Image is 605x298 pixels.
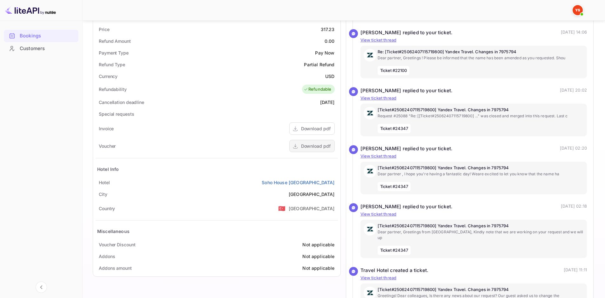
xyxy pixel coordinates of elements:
p: [DATE] 20:02 [560,87,587,94]
div: Payment Type [99,49,129,56]
div: [GEOGRAPHIC_DATA] [289,205,335,212]
div: Invoice [99,125,114,132]
a: Soho House [GEOGRAPHIC_DATA] [262,179,334,186]
div: [PERSON_NAME] replied to your ticket. [360,87,453,94]
div: Currency [99,73,118,80]
div: Not applicable [302,265,334,271]
div: [GEOGRAPHIC_DATA] [289,191,335,198]
a: Bookings [4,30,78,42]
div: Refundability [99,86,127,93]
div: Refund Type [99,61,125,68]
div: Addons amount [99,265,132,271]
span: Ticket #22100 [378,66,410,75]
div: Hotel Info [97,166,119,172]
p: [Ticket#25062407115719800] Yandex Travel. Changes in 7975794 [378,165,584,171]
p: [Ticket#25062407115719800] Yandex Travel. Changes in 7975794 [378,223,584,229]
p: [Ticket#25062407115719800] Yandex Travel. Changes in 7975794 [378,107,584,113]
div: Customers [4,42,78,55]
div: Pay Now [315,49,334,56]
div: Not applicable [302,253,334,260]
span: United States [278,203,286,214]
div: Voucher Discount [99,241,135,248]
img: AwvSTEc2VUhQAAAAAElFTkSuQmCC [364,165,376,178]
div: Refund Amount [99,38,131,44]
div: Travel Hotel created a ticket. [360,267,429,274]
p: View ticket thread [360,95,587,101]
span: Ticket #24347 [378,124,411,133]
div: [PERSON_NAME] replied to your ticket. [360,203,453,211]
div: Download pdf [301,125,331,132]
span: Ticket #24347 [378,182,411,191]
p: [DATE] 11:11 [564,267,587,274]
div: 317.23 [321,26,335,33]
div: Download pdf [301,143,331,149]
button: Collapse navigation [36,282,47,293]
p: View ticket thread [360,211,587,217]
img: AwvSTEc2VUhQAAAAAElFTkSuQmCC [364,223,376,236]
p: View ticket thread [360,37,587,43]
div: Hotel [99,179,110,186]
p: [DATE] 02:20 [560,145,587,152]
div: Price [99,26,110,33]
div: 0.00 [325,38,335,44]
div: City [99,191,107,198]
img: AwvSTEc2VUhQAAAAAElFTkSuQmCC [364,49,376,62]
img: AwvSTEc2VUhQAAAAAElFTkSuQmCC [364,107,376,120]
p: View ticket thread [360,275,587,281]
div: Partial Refund [304,61,334,68]
div: Bookings [20,32,75,40]
div: Refundable [304,86,332,93]
span: Ticket #24347 [378,246,411,255]
p: Dear partner, Greetings from [GEOGRAPHIC_DATA], Kindly note that we are working on your request a... [378,229,584,241]
p: View ticket thread [360,153,587,159]
div: Addons [99,253,115,260]
div: [PERSON_NAME] replied to your ticket. [360,29,453,36]
div: Not applicable [302,241,334,248]
p: Re: [Ticket#25062407115719800] Yandex Travel. Changes in 7975794 [378,49,584,55]
div: Special requests [99,111,134,117]
p: Dear partner , I hope you're having a fantastic day! Weare excited to let you know that the name ha [378,171,584,177]
p: Request #25088 "Re: [[Ticket#25062407115719800] ..." was closed and merged into this request. Last c [378,113,584,119]
img: LiteAPI logo [5,5,56,15]
p: Dear partner, Greetings ! Please be informed that the name has been amended as you requested. Shou [378,55,584,61]
a: Customers [4,42,78,54]
div: Country [99,205,115,212]
p: [DATE] 14:06 [561,29,587,36]
div: Customers [20,45,75,52]
p: [Ticket#25062407115719800] Yandex Travel. Changes in 7975794 [378,287,584,293]
div: Voucher [99,143,116,149]
div: USD [325,73,334,80]
img: Yandex Support [573,5,583,15]
div: [DATE] [320,99,335,106]
div: [PERSON_NAME] replied to your ticket. [360,145,453,152]
div: Miscellaneous [97,228,130,235]
p: [DATE] 02:18 [561,203,587,211]
div: Cancellation deadline [99,99,144,106]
